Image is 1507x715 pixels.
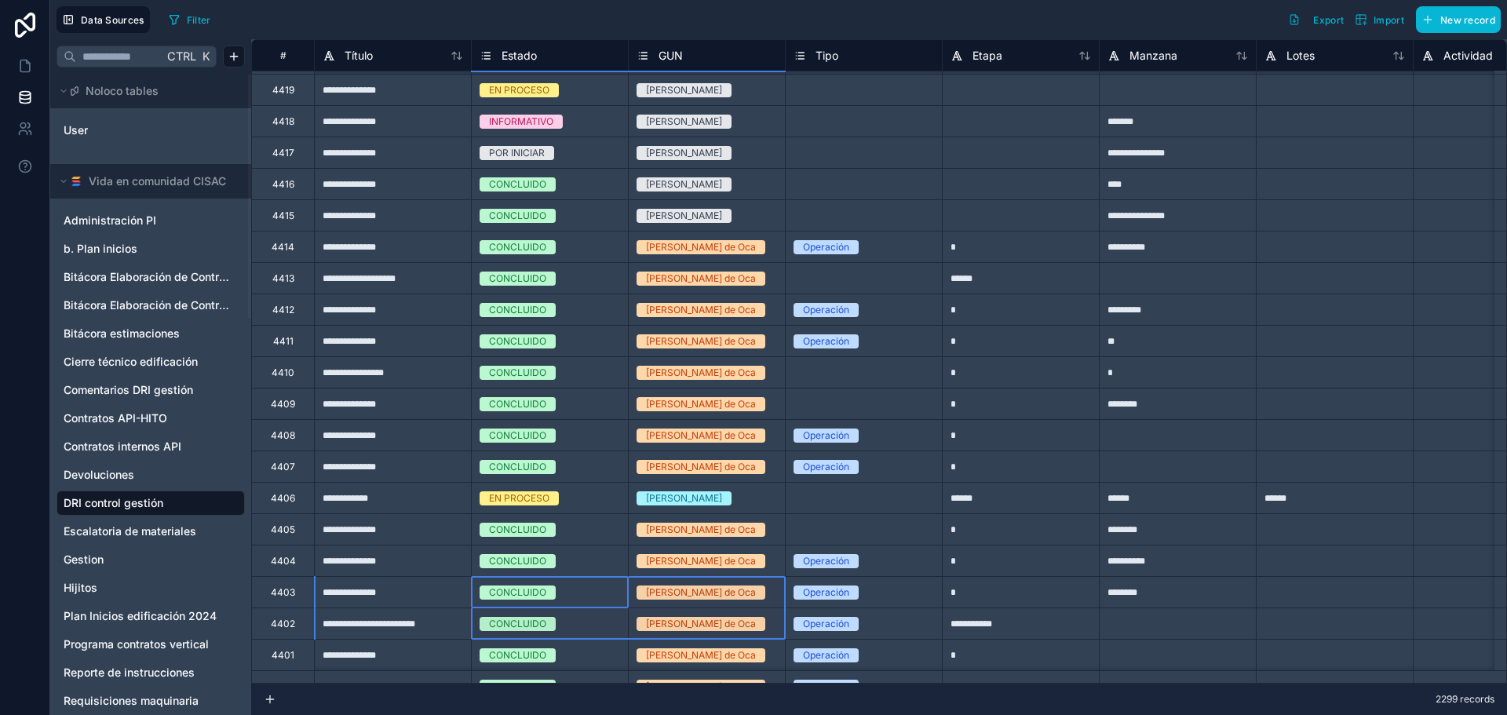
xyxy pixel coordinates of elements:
div: [PERSON_NAME] de Oca [646,460,756,474]
span: Administración PI [64,213,156,228]
span: Cierre técnico edificación [64,354,198,370]
div: Escalatoria de materiales [57,519,245,544]
span: Lotes [1286,48,1315,64]
div: Operación [803,554,849,568]
a: Hijitos [64,580,235,596]
div: 4408 [271,429,295,442]
div: Reporte de instrucciones [57,660,245,685]
div: 4415 [272,210,294,222]
span: K [200,51,211,62]
div: Hijitos [57,575,245,600]
div: Bitácora Elaboración de Contratos [57,264,245,290]
div: 4407 [271,461,295,473]
div: CONCLUIDO [489,209,546,223]
div: 4412 [272,304,294,316]
span: Bitácora estimaciones [64,326,180,341]
span: Requisiciones maquinaria [64,693,199,709]
span: Contratos API-HITO [64,410,167,426]
div: Operación [803,240,849,254]
a: Requisiciones maquinaria [64,693,235,709]
div: Operación [803,303,849,317]
div: Programa contratos vertical [57,632,245,657]
div: [PERSON_NAME] de Oca [646,272,756,286]
div: CONCLUIDO [489,460,546,474]
div: 4402 [271,618,295,630]
div: 4418 [272,115,294,128]
a: Bitácora Elaboración de Contratos [64,269,235,285]
div: [PERSON_NAME] de Oca [646,648,756,662]
span: Reporte de instrucciones [64,665,195,680]
div: CONCLUIDO [489,429,546,443]
a: User [64,122,235,138]
div: Bitácora Elaboración de Contratos Vertical [57,293,245,318]
span: GUN [659,48,683,64]
span: Comentarios DRI gestión [64,382,193,398]
div: 4403 [271,586,295,599]
div: [PERSON_NAME] [646,491,722,505]
a: New record [1410,6,1501,33]
div: INFORMATIVO [489,115,553,129]
div: 4413 [272,272,294,285]
div: 4401 [272,649,294,662]
div: [PERSON_NAME] [646,146,722,160]
div: 4409 [271,398,295,410]
span: Plan Inicios edificación 2024 [64,608,217,624]
div: [PERSON_NAME] de Oca [646,429,756,443]
a: Administración PI [64,213,235,228]
a: Cierre técnico edificación [64,354,235,370]
div: POR INICIAR [489,146,545,160]
span: Título [345,48,373,64]
a: Reporte de instrucciones [64,665,235,680]
div: CONCLUIDO [489,648,546,662]
a: Bitácora Elaboración de Contratos Vertical [64,297,235,313]
div: b. Plan inicios [57,236,245,261]
span: Export [1313,14,1344,26]
div: 4419 [272,84,294,97]
span: User [64,122,88,138]
a: DRI control gestión [64,495,235,511]
span: Manzana [1129,48,1177,64]
div: DRI control gestión [57,491,245,516]
div: CONCLUIDO [489,177,546,192]
div: 4416 [272,178,294,191]
span: Noloco tables [86,83,159,99]
span: Contratos internos API [64,439,181,454]
span: Gestion [64,552,104,567]
button: Noloco tables [57,80,235,102]
div: [PERSON_NAME] [646,209,722,223]
div: CONCLUIDO [489,303,546,317]
span: 2299 records [1436,693,1494,706]
div: CONCLUIDO [489,334,546,348]
div: 4400 [271,680,296,693]
div: User [57,118,245,143]
div: Comentarios DRI gestión [57,378,245,403]
span: Escalatoria de materiales [64,523,196,539]
div: Gestion [57,547,245,572]
div: CONCLUIDO [489,554,546,568]
span: Ctrl [166,46,198,66]
div: [PERSON_NAME] de Oca [646,554,756,568]
span: Programa contratos vertical [64,637,209,652]
a: Devoluciones [64,467,235,483]
span: Hijitos [64,580,97,596]
div: Operación [803,648,849,662]
div: [PERSON_NAME] de Oca [646,366,756,380]
div: Operación [803,617,849,631]
div: CONCLUIDO [489,366,546,380]
div: Administración PI [57,208,245,233]
button: SmartSuite logoVida en comunidad CISAC [57,170,235,192]
div: Devoluciones [57,462,245,487]
div: Operación [803,460,849,474]
div: CONCLUIDO [489,523,546,537]
span: Data Sources [81,14,144,26]
a: Programa contratos vertical [64,637,235,652]
div: 4406 [271,492,295,505]
div: 4405 [271,523,295,536]
div: [PERSON_NAME] de Oca [646,334,756,348]
a: Plan Inicios edificación 2024 [64,608,235,624]
button: Data Sources [57,6,150,33]
div: CONCLUIDO [489,240,546,254]
div: [PERSON_NAME] de Oca [646,240,756,254]
span: Actividad [1443,48,1493,64]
